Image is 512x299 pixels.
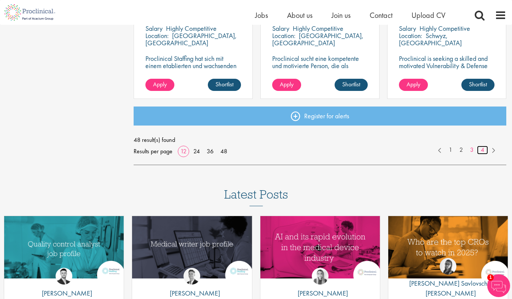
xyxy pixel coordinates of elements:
a: Link to a post [388,216,508,283]
a: 3 [466,146,477,154]
span: 1 [487,274,494,281]
p: [PERSON_NAME] [36,288,92,298]
span: 48 result(s) found [134,134,506,146]
a: 4 [477,146,488,154]
img: George Watson [183,268,200,285]
span: Results per page [134,146,172,157]
img: Hannah Burke [312,268,329,285]
a: Shortlist [461,79,494,91]
a: Join us [332,10,351,20]
p: Proclinical Staffing hat sich mit einem etablierten und wachsenden Schweizer IT-Dienstleister zus... [145,55,241,98]
a: About us [287,10,313,20]
p: [PERSON_NAME] [292,288,348,298]
p: Proclinical sucht eine kompetente und motivierte Person, die als Projektleiter:in ERP Dynamics ei... [272,55,368,84]
img: AI and Its Impact on the Medical Device Industry | Proclinical [260,216,380,278]
h3: Latest Posts [224,188,288,206]
a: Apply [272,79,301,91]
a: 12 [178,147,189,155]
img: Joshua Godden [56,268,72,285]
a: Register for alerts [134,107,506,126]
img: quality control analyst job profile [4,216,124,278]
p: Proclinical is seeking a skilled and motivated Vulnerability & Defense Expert to join a dynamic c... [399,55,494,84]
a: Apply [399,79,428,91]
img: Medical writer job profile [132,216,252,278]
p: [PERSON_NAME] [164,288,220,298]
a: Shortlist [208,79,241,91]
img: Theodora Savlovschi - Wicks [440,258,456,275]
span: Salary [272,24,289,33]
a: Shortlist [335,79,368,91]
span: Apply [153,80,167,88]
p: [GEOGRAPHIC_DATA], [GEOGRAPHIC_DATA] [145,31,237,47]
span: Apply [407,80,420,88]
a: Jobs [255,10,268,20]
span: Apply [280,80,293,88]
a: 36 [204,147,216,155]
p: [GEOGRAPHIC_DATA], [GEOGRAPHIC_DATA] [272,31,364,47]
p: Highly Competitive [166,24,217,33]
p: [PERSON_NAME] Savlovschi - [PERSON_NAME] [388,278,508,298]
span: Location: [272,31,295,40]
a: 2 [456,146,467,154]
span: Salary [145,24,163,33]
p: Schwyz, [GEOGRAPHIC_DATA] [399,31,462,47]
a: Upload CV [412,10,445,20]
span: Location: [399,31,422,40]
a: 1 [445,146,456,154]
span: Salary [399,24,416,33]
p: Highly Competitive [419,24,470,33]
span: Location: [145,31,169,40]
a: Link to a post [132,216,252,283]
a: Link to a post [4,216,124,283]
img: Chatbot [487,274,510,297]
a: Link to a post [260,216,380,283]
a: 48 [218,147,230,155]
a: Contact [370,10,392,20]
a: 24 [191,147,203,155]
img: Top 10 CROs 2025 | Proclinical [388,216,508,278]
a: Apply [145,79,174,91]
p: Highly Competitive [293,24,343,33]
